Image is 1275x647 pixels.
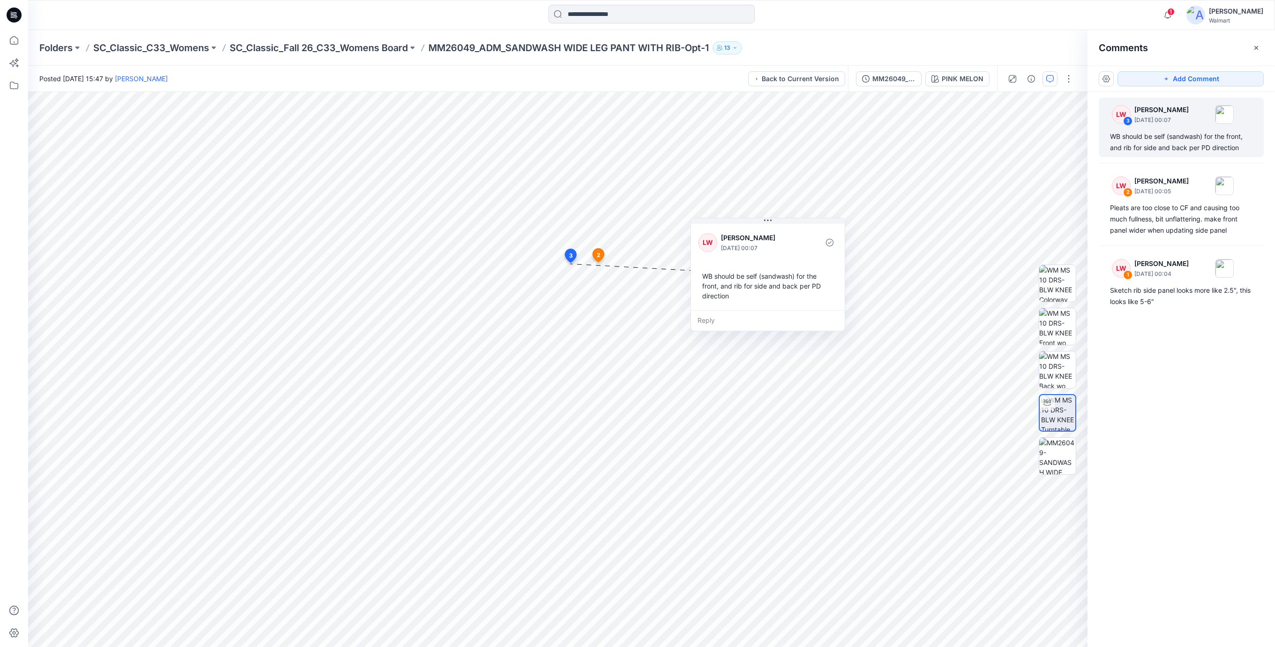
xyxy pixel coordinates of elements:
div: Pleats are too close to CF and causing too much fullness, bit unflattering. make front panel wide... [1110,202,1252,236]
p: [PERSON_NAME] [1134,104,1189,115]
button: 13 [712,41,742,54]
div: MM26049_ADM_SANDWASH WIDE LEG PANT WITH RIB (1) [872,74,915,84]
span: 3 [569,251,573,260]
div: LW [1112,105,1131,124]
button: Details [1024,71,1039,86]
div: 1 [1123,270,1132,280]
a: SC_Classic_Fall 26_C33_Womens Board [230,41,408,54]
div: PINK MELON [942,74,983,84]
button: Back to Current Version [748,71,845,86]
div: WB should be self (sandwash) for the front, and rib for side and back per PD direction [698,267,837,304]
p: [PERSON_NAME] [721,232,797,244]
div: [PERSON_NAME] [1209,6,1263,17]
a: [PERSON_NAME] [115,75,168,83]
h2: Comments [1099,42,1148,53]
div: 2 [1123,188,1132,197]
button: PINK MELON [925,71,990,86]
p: [DATE] 00:04 [1134,269,1189,279]
img: MM26049-SANDWASH WIDE LEG PANT WITH RIB_compressed [1039,438,1076,474]
p: [PERSON_NAME] [1134,258,1189,269]
div: 3 [1123,116,1132,126]
a: Folders [39,41,73,54]
div: Reply [691,310,845,331]
p: [DATE] 00:07 [1134,115,1189,125]
img: WM MS 10 DRS-BLW KNEE Back wo Avatar [1039,351,1076,388]
p: [DATE] 00:07 [721,244,797,253]
div: WB should be self (sandwash) for the front, and rib for side and back per PD direction [1110,131,1252,153]
span: Posted [DATE] 15:47 by [39,74,168,84]
p: MM26049_ADM_SANDWASH WIDE LEG PANT WITH RIB-Opt-1 [428,41,709,54]
p: 13 [724,43,730,53]
button: Add Comment [1117,71,1264,86]
p: [DATE] 00:05 [1134,187,1189,196]
a: SC_Classic_C33_Womens [93,41,209,54]
button: MM26049_ADM_SANDWASH WIDE LEG PANT WITH RIB (1) [856,71,922,86]
div: LW [1112,259,1131,278]
img: WM MS 10 DRS-BLW KNEE Front wo Avatar [1039,308,1076,345]
span: 1 [1167,8,1175,15]
img: avatar [1186,6,1205,24]
div: LW [698,233,717,252]
div: Sketch rib side panel looks more like 2.5", this looks like 5-6" [1110,285,1252,307]
div: Walmart [1209,17,1263,24]
span: 2 [597,251,600,259]
div: LW [1112,176,1131,195]
img: WM MS 10 DRS-BLW KNEE Turntable with Avatar [1041,395,1075,431]
img: WM MS 10 DRS-BLW KNEE Colorway wo Avatar [1039,265,1076,302]
p: [PERSON_NAME] [1134,175,1189,187]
